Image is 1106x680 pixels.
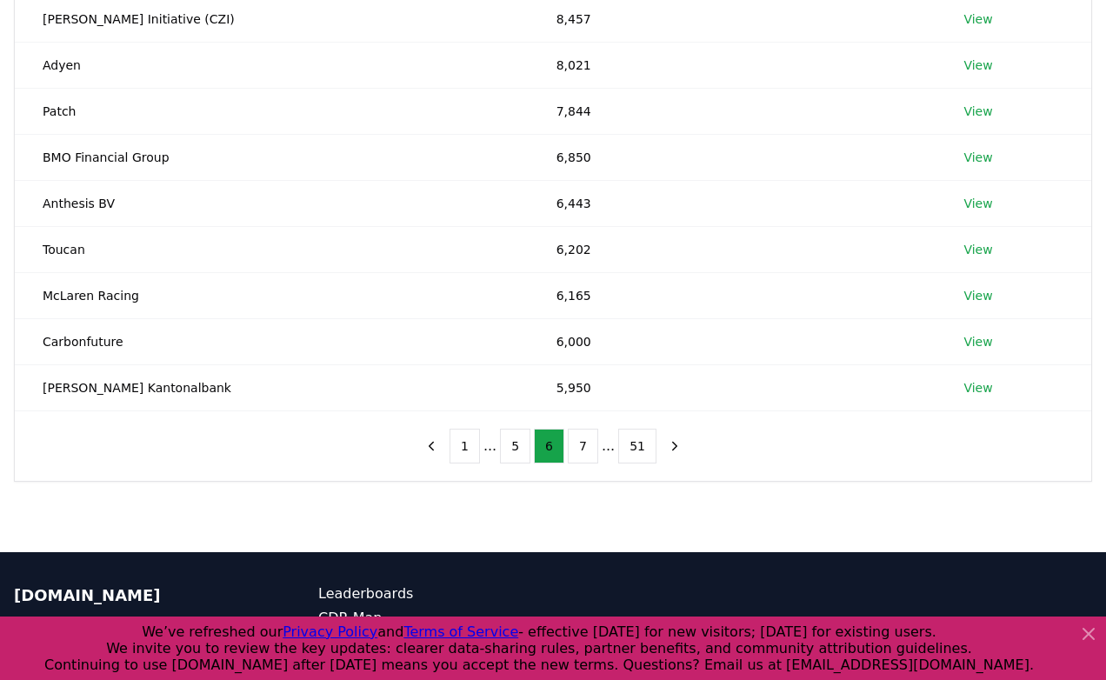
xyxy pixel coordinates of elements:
a: View [963,57,992,74]
a: View [963,333,992,350]
td: 8,021 [529,42,936,88]
a: View [963,10,992,28]
td: 6,202 [529,226,936,272]
a: View [963,195,992,212]
td: 7,844 [529,88,936,134]
a: View [963,149,992,166]
a: View [963,241,992,258]
td: BMO Financial Group [15,134,529,180]
td: Adyen [15,42,529,88]
td: 6,850 [529,134,936,180]
button: previous page [416,429,446,463]
td: Carbonfuture [15,318,529,364]
a: View [963,379,992,397]
td: Toucan [15,226,529,272]
button: 6 [534,429,564,463]
a: Leaderboards [318,583,553,604]
td: 6,165 [529,272,936,318]
td: 6,000 [529,318,936,364]
td: 5,950 [529,364,936,410]
li: ... [483,436,496,457]
a: View [963,287,992,304]
button: next page [660,429,690,463]
button: 7 [568,429,598,463]
p: [DOMAIN_NAME] [14,583,249,608]
td: McLaren Racing [15,272,529,318]
li: ... [602,436,615,457]
a: View [963,103,992,120]
td: 6,443 [529,180,936,226]
td: [PERSON_NAME] Kantonalbank [15,364,529,410]
p: We bring to the durable carbon removal market [14,615,249,677]
td: Patch [15,88,529,134]
button: 5 [500,429,530,463]
button: 1 [450,429,480,463]
td: Anthesis BV [15,180,529,226]
button: 51 [618,429,656,463]
a: CDR Map [318,608,553,629]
